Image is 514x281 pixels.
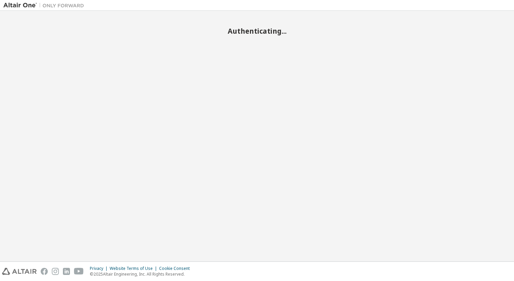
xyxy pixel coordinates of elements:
[110,266,159,271] div: Website Terms of Use
[3,27,511,35] h2: Authenticating...
[90,271,194,277] p: © 2025 Altair Engineering, Inc. All Rights Reserved.
[52,268,59,275] img: instagram.svg
[63,268,70,275] img: linkedin.svg
[74,268,84,275] img: youtube.svg
[3,2,87,9] img: Altair One
[41,268,48,275] img: facebook.svg
[2,268,37,275] img: altair_logo.svg
[159,266,194,271] div: Cookie Consent
[90,266,110,271] div: Privacy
